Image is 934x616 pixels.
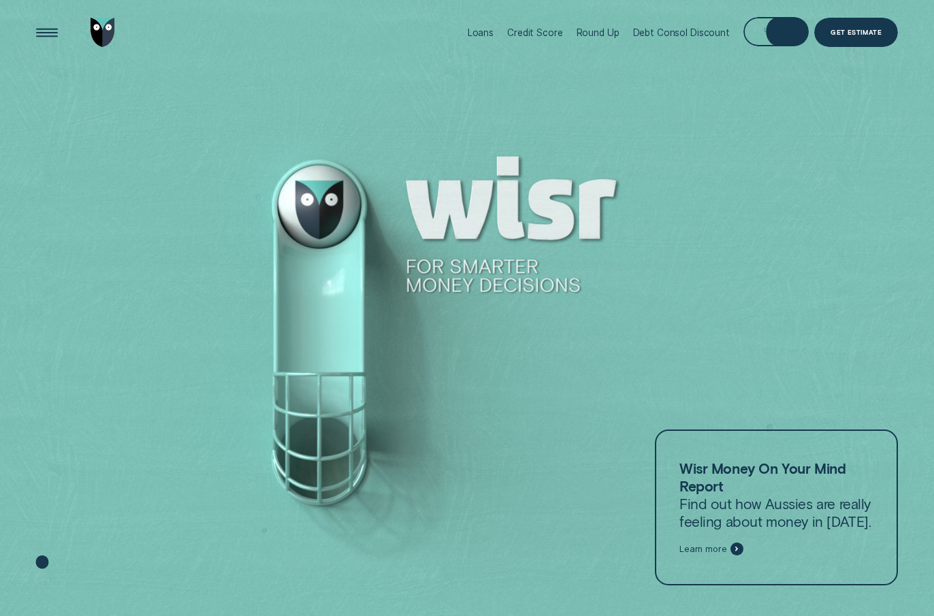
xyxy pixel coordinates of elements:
a: Get Estimate [814,18,898,47]
div: Credit Score [507,27,562,38]
div: Debt Consol Discount [633,27,730,38]
div: Round Up [577,27,619,38]
img: Wisr [91,18,115,47]
button: Log in [743,17,809,46]
p: Find out how Aussies are really feeling about money in [DATE]. [679,459,873,530]
div: Loans [468,27,494,38]
a: Wisr Money On Your Mind ReportFind out how Aussies are really feeling about money in [DATE].Learn... [655,429,898,586]
strong: Wisr Money On Your Mind Report [679,459,846,494]
button: Open Menu [32,18,61,47]
span: Learn more [679,544,727,555]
